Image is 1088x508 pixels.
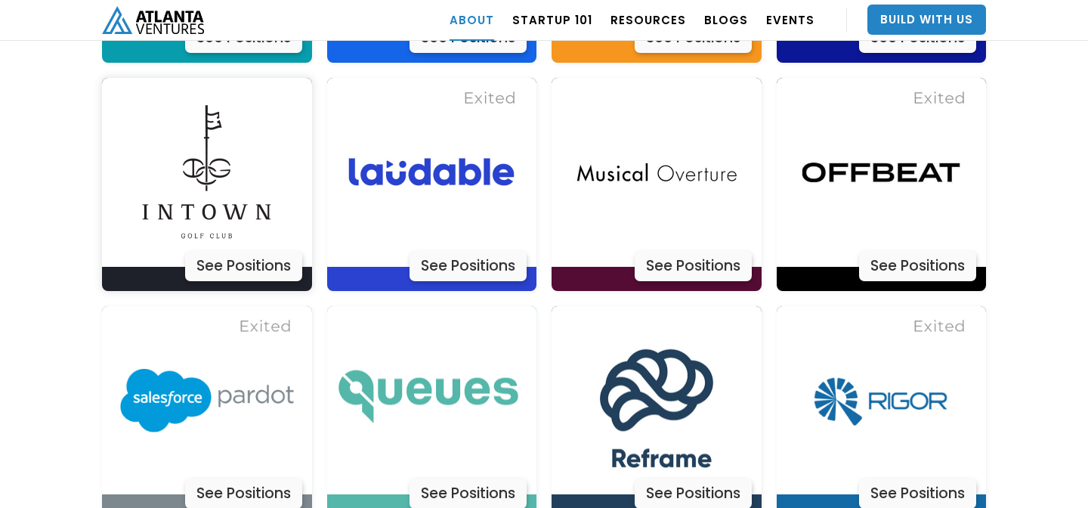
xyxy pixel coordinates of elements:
[859,251,976,281] div: See Positions
[337,78,526,267] img: Actively Learn
[562,306,751,495] img: Actively Learn
[562,78,751,267] img: Actively Learn
[777,78,987,291] a: Actively LearnSee Positions
[327,78,537,291] a: Actively LearnSee Positions
[113,306,301,495] img: Actively Learn
[787,306,975,495] img: Actively Learn
[552,78,762,291] a: Actively LearnSee Positions
[867,5,986,35] a: Build With Us
[410,251,527,281] div: See Positions
[787,78,975,267] img: Actively Learn
[102,78,312,291] a: Actively LearnSee Positions
[185,251,302,281] div: See Positions
[635,251,752,281] div: See Positions
[113,78,301,267] img: Actively Learn
[337,306,526,495] img: Actively Learn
